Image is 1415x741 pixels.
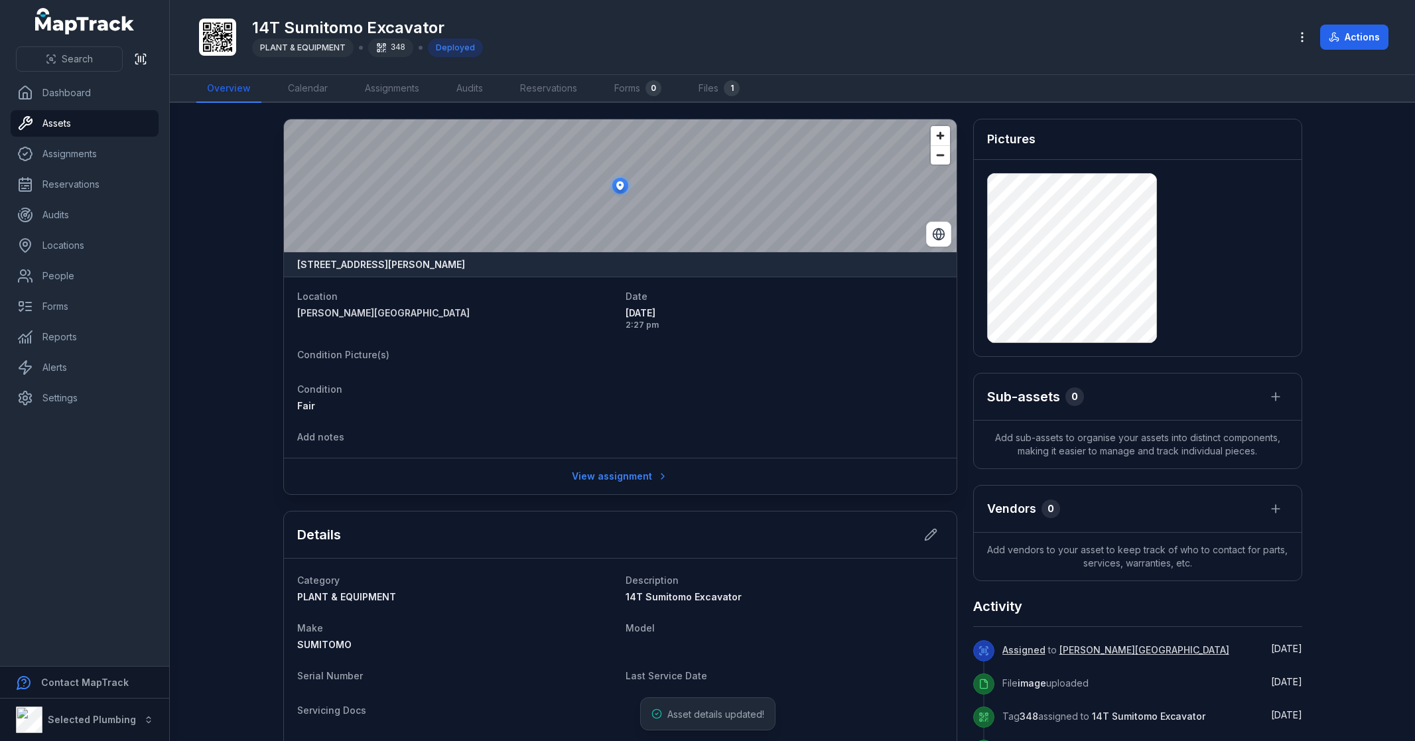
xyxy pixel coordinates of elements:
[284,119,957,252] canvas: Map
[11,263,159,289] a: People
[1042,500,1060,518] div: 0
[11,232,159,259] a: Locations
[297,291,338,302] span: Location
[688,75,750,103] a: Files1
[604,75,672,103] a: Forms0
[563,464,677,489] a: View assignment
[297,307,470,318] span: [PERSON_NAME][GEOGRAPHIC_DATA]
[987,500,1036,518] h3: Vendors
[973,597,1022,616] h2: Activity
[297,574,340,586] span: Category
[297,349,389,360] span: Condition Picture(s)
[626,306,943,320] span: [DATE]
[626,320,943,330] span: 2:27 pm
[1320,25,1388,50] button: Actions
[354,75,430,103] a: Assignments
[297,431,344,442] span: Add notes
[297,622,323,634] span: Make
[16,46,123,72] button: Search
[446,75,494,103] a: Audits
[297,670,363,681] span: Serial Number
[987,130,1036,149] h3: Pictures
[974,421,1302,468] span: Add sub-assets to organise your assets into distinct components, making it easier to manage and t...
[48,714,136,725] strong: Selected Plumbing
[11,171,159,198] a: Reservations
[252,17,483,38] h1: 14T Sumitomo Excavator
[297,591,396,602] span: PLANT & EQUIPMENT
[987,387,1060,406] h2: Sub-assets
[926,222,951,247] button: Switch to Satellite View
[1059,643,1229,657] a: [PERSON_NAME][GEOGRAPHIC_DATA]
[11,202,159,228] a: Audits
[667,708,764,720] span: Asset details updated!
[297,400,315,411] span: Fair
[1271,676,1302,687] span: [DATE]
[1271,709,1302,720] time: 5/6/2025, 2:27:34 PM
[11,80,159,106] a: Dashboard
[368,38,413,57] div: 348
[724,80,740,96] div: 1
[626,622,655,634] span: Model
[626,574,679,586] span: Description
[1020,710,1038,722] span: 348
[297,525,341,544] h2: Details
[1002,710,1205,722] span: Tag assigned to
[1271,676,1302,687] time: 5/6/2025, 2:27:54 PM
[974,533,1302,580] span: Add vendors to your asset to keep track of who to contact for parts, services, warranties, etc.
[1271,709,1302,720] span: [DATE]
[626,306,943,330] time: 5/6/2025, 2:27:59 PM
[1002,644,1229,655] span: to
[297,705,366,716] span: Servicing Docs
[297,383,342,395] span: Condition
[626,291,647,302] span: Date
[11,110,159,137] a: Assets
[1002,643,1045,657] a: Assigned
[509,75,588,103] a: Reservations
[1002,677,1089,689] span: File uploaded
[1271,643,1302,654] span: [DATE]
[297,258,465,271] strong: [STREET_ADDRESS][PERSON_NAME]
[645,80,661,96] div: 0
[931,126,950,145] button: Zoom in
[626,591,742,602] span: 14T Sumitomo Excavator
[1065,387,1084,406] div: 0
[11,354,159,381] a: Alerts
[931,145,950,165] button: Zoom out
[11,324,159,350] a: Reports
[297,306,615,320] a: [PERSON_NAME][GEOGRAPHIC_DATA]
[1271,643,1302,654] time: 5/6/2025, 2:27:59 PM
[11,293,159,320] a: Forms
[428,38,483,57] div: Deployed
[277,75,338,103] a: Calendar
[41,677,129,688] strong: Contact MapTrack
[297,639,352,650] span: SUMITOMO
[260,42,346,52] span: PLANT & EQUIPMENT
[1018,677,1046,689] span: image
[1092,710,1205,722] span: 14T Sumitomo Excavator
[11,385,159,411] a: Settings
[626,670,707,681] span: Last Service Date
[11,141,159,167] a: Assignments
[196,75,261,103] a: Overview
[35,8,135,34] a: MapTrack
[62,52,93,66] span: Search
